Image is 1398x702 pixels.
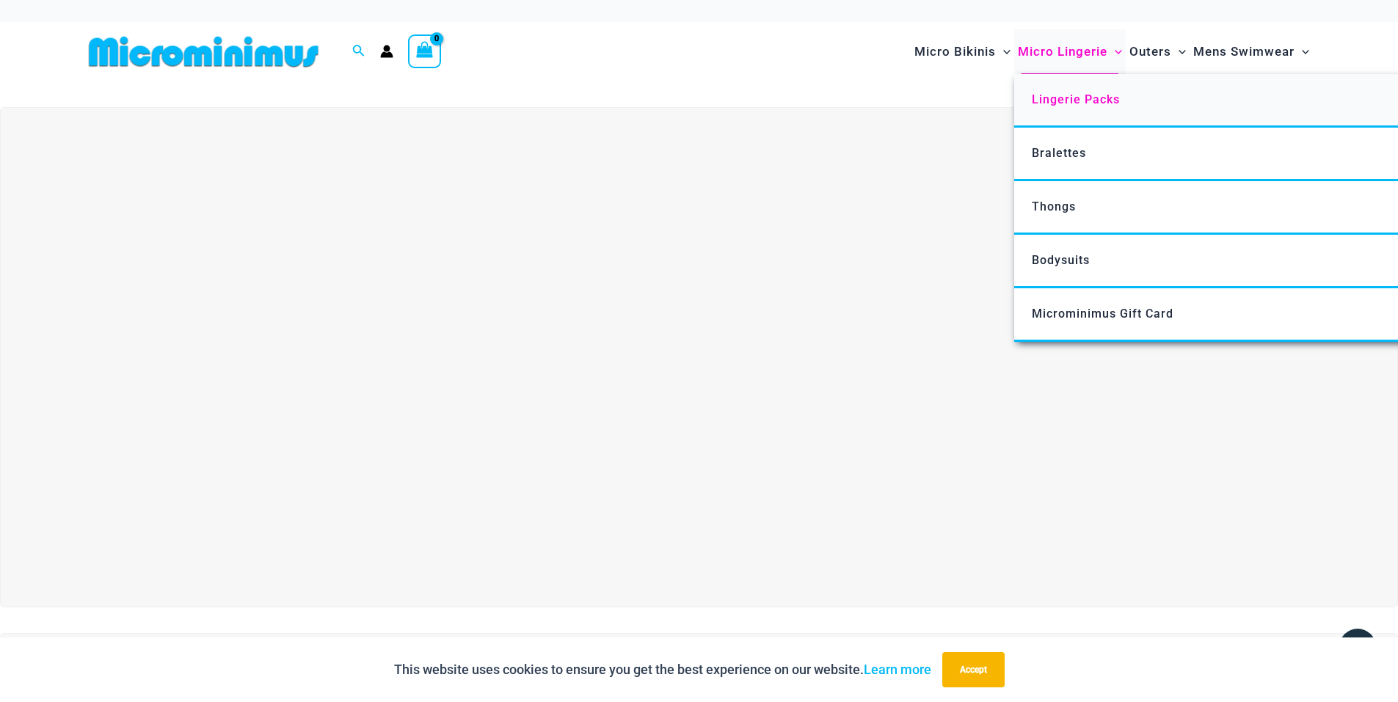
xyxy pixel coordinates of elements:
span: Micro Lingerie [1018,33,1107,70]
span: Outers [1129,33,1171,70]
span: Bodysuits [1032,253,1090,267]
span: Lingerie Packs [1032,92,1120,106]
span: Microminimus Gift Card [1032,307,1173,321]
a: Micro BikinisMenu ToggleMenu Toggle [911,29,1014,74]
a: Micro LingerieMenu ToggleMenu Toggle [1014,29,1126,74]
p: This website uses cookies to ensure you get the best experience on our website. [394,659,931,681]
img: Desire me Navy Dress [8,123,1390,592]
a: Account icon link [380,45,393,58]
span: Bralettes [1032,146,1086,160]
span: Menu Toggle [1295,33,1309,70]
img: MM SHOP LOGO FLAT [83,35,324,68]
span: Menu Toggle [1171,33,1186,70]
a: Search icon link [352,43,365,61]
a: Learn more [864,662,931,677]
a: OutersMenu ToggleMenu Toggle [1126,29,1190,74]
a: View Shopping Cart, empty [408,34,442,68]
span: Mens Swimwear [1193,33,1295,70]
span: Menu Toggle [996,33,1011,70]
span: Micro Bikinis [914,33,996,70]
a: Mens SwimwearMenu ToggleMenu Toggle [1190,29,1313,74]
span: Thongs [1032,200,1076,213]
nav: Site Navigation [909,27,1316,76]
span: Menu Toggle [1107,33,1122,70]
button: Accept [942,652,1005,687]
